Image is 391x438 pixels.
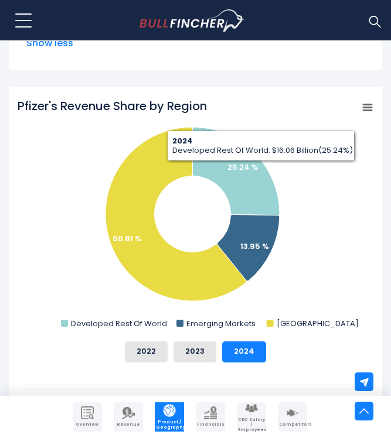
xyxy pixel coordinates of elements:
span: CEO Salary / Employees [238,418,265,432]
a: Go to homepage [140,9,266,32]
span: Revenue [115,422,142,427]
button: 2024 [222,341,266,362]
svg: Pfizer's Revenue Share by Region [18,98,373,332]
a: Company Product/Geography [155,402,184,432]
text: [GEOGRAPHIC_DATA] [277,318,359,329]
img: Bullfincher logo [140,9,244,32]
span: Financials [197,422,224,427]
a: Company Financials [196,402,225,432]
span: Show less [26,36,365,50]
button: 2023 [174,341,216,362]
a: Company Revenue [114,402,143,432]
tspan: Pfizer's Revenue Share by Region [18,98,207,114]
text: Emerging Markets [186,318,256,329]
text: 13.95 % [240,241,269,252]
text: Developed Rest Of World [71,318,167,329]
span: Product / Geography [156,420,183,430]
span: Competitors [279,422,306,427]
a: Company Employees [237,402,266,432]
text: 60.81 % [113,233,142,244]
span: Overview [74,422,101,427]
text: 25.24 % [227,162,259,173]
button: 2022 [125,341,168,362]
a: Company Overview [73,402,102,432]
a: Company Competitors [278,402,307,432]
